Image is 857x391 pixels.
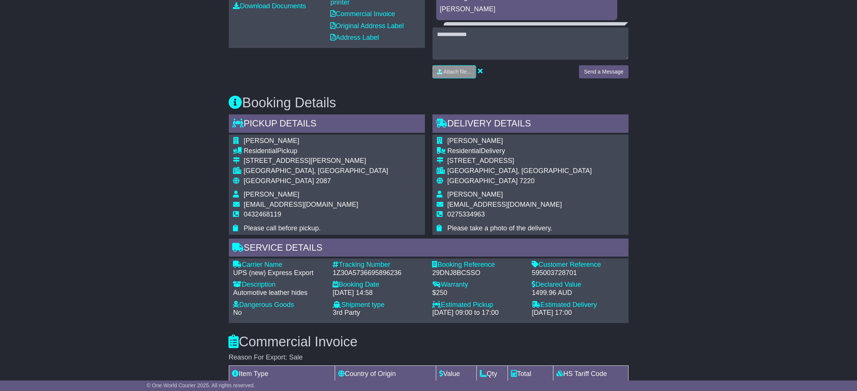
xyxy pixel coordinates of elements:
a: Commercial Invoice [331,10,395,18]
div: [DATE] 09:00 to 17:00 [432,309,524,317]
span: No [233,309,242,316]
div: 1Z30A5736695896236 [333,269,425,277]
span: [PERSON_NAME] [447,191,503,198]
span: [EMAIL_ADDRESS][DOMAIN_NAME] [447,201,562,208]
div: Automotive leather hides [233,289,325,297]
div: [DATE] 14:58 [333,289,425,297]
div: Customer Reference [532,261,624,269]
span: Please take a photo of the delivery. [447,224,553,232]
div: Tracking Number [333,261,425,269]
div: Pickup [244,147,388,155]
h3: Commercial Invoice [229,334,629,349]
span: [GEOGRAPHIC_DATA] [244,177,314,185]
div: Estimated Pickup [432,301,524,309]
td: HS Tariff Code [553,366,628,382]
span: 7220 [520,177,535,185]
a: Original Address Label [331,22,404,30]
div: [GEOGRAPHIC_DATA], [GEOGRAPHIC_DATA] [447,167,592,175]
span: Residential [447,147,481,155]
div: [STREET_ADDRESS] [447,157,592,165]
span: [EMAIL_ADDRESS][DOMAIN_NAME] [244,201,358,208]
div: UPS (new) Express Export [233,269,325,277]
td: Qty [477,366,508,382]
p: [PERSON_NAME] [440,5,614,14]
div: $250 [432,289,524,297]
span: 0275334963 [447,211,485,218]
span: [PERSON_NAME] [244,137,299,144]
div: Booking Reference [432,261,524,269]
span: [GEOGRAPHIC_DATA] [447,177,518,185]
td: Total [508,366,553,382]
div: Pickup Details [229,114,425,135]
div: Reason For Export: Sale [229,353,629,362]
a: DTDC [GEOGRAPHIC_DATA] [447,25,538,33]
div: Description [233,281,325,289]
div: 29DNJ8BCSSO [432,269,524,277]
td: Value [436,366,477,382]
div: Dangerous Goods [233,301,325,309]
div: [DATE] 15:13 [581,25,621,33]
span: © One World Courier 2025. All rights reserved. [147,382,255,388]
span: 2087 [316,177,331,185]
span: 0432468119 [244,211,281,218]
div: [GEOGRAPHIC_DATA], [GEOGRAPHIC_DATA] [244,167,388,175]
div: 1499.96 AUD [532,289,624,297]
div: 595003728701 [532,269,624,277]
div: [STREET_ADDRESS][PERSON_NAME] [244,157,388,165]
span: Please call before pickup. [244,224,321,232]
div: Warranty [432,281,524,289]
span: [PERSON_NAME] [244,191,299,198]
span: 3rd Party [333,309,360,316]
div: Declared Value [532,281,624,289]
h3: Booking Details [229,95,629,110]
span: [PERSON_NAME] [447,137,503,144]
span: Residential [244,147,277,155]
div: Estimated Delivery [532,301,624,309]
a: Download Documents [233,2,306,10]
button: Send a Message [579,65,628,78]
div: [DATE] 17:00 [532,309,624,317]
div: Booking Date [333,281,425,289]
div: Delivery Details [432,114,629,135]
div: Delivery [447,147,592,155]
div: Service Details [229,239,629,259]
td: Item Type [229,366,335,382]
div: Shipment type [333,301,425,309]
td: Country of Origin [335,366,436,382]
a: Address Label [331,34,379,41]
div: Carrier Name [233,261,325,269]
